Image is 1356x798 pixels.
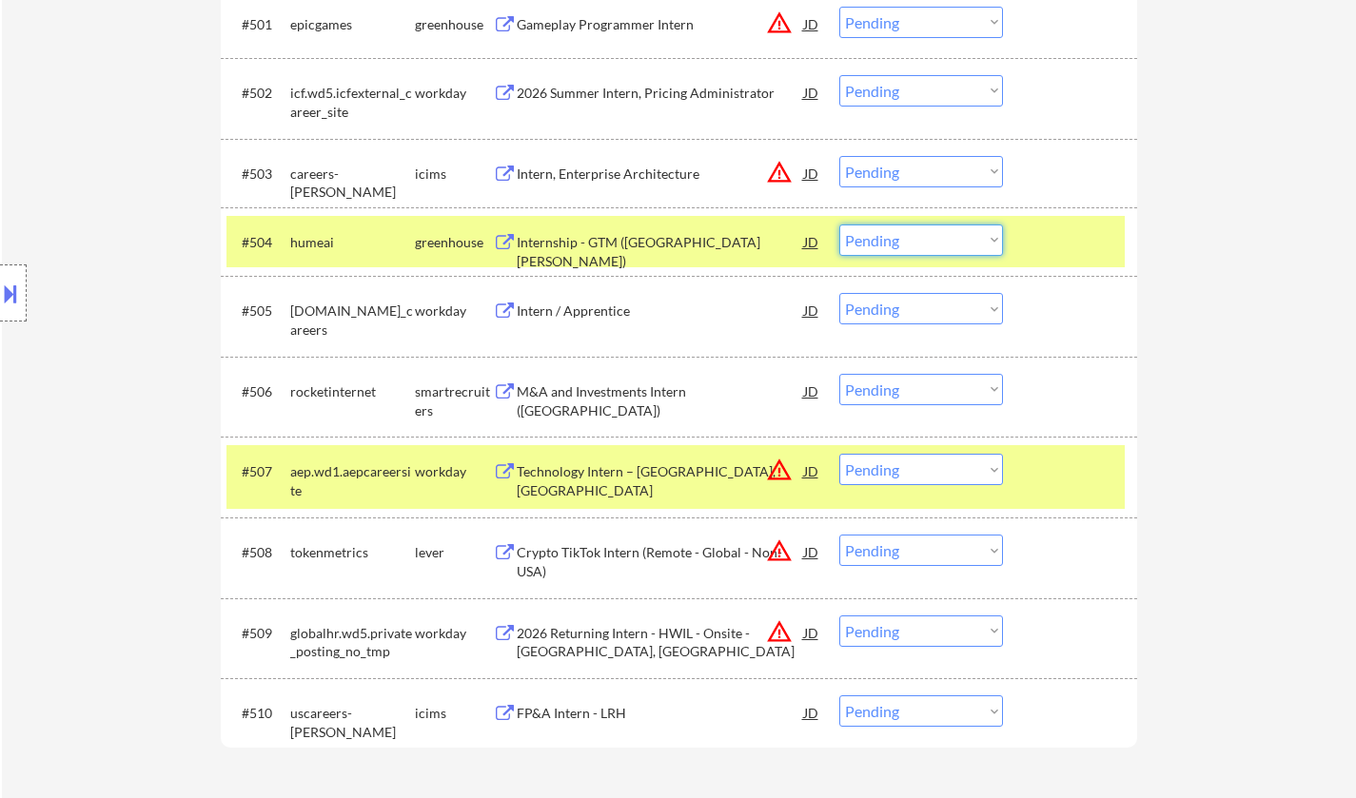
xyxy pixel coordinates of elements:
div: JD [802,156,821,190]
div: JD [802,695,821,730]
div: epicgames [290,15,415,34]
div: JD [802,75,821,109]
div: Intern / Apprentice [517,302,804,321]
div: greenhouse [415,15,493,34]
button: warning_amber [766,10,793,36]
div: aep.wd1.aepcareersite [290,462,415,499]
div: JD [802,293,821,327]
div: FP&A Intern - LRH [517,704,804,723]
div: lever [415,543,493,562]
div: #509 [242,624,275,643]
div: humeai [290,233,415,252]
button: warning_amber [766,618,793,645]
div: workday [415,302,493,321]
div: workday [415,84,493,103]
div: globalhr.wd5.private_posting_no_tmp [290,624,415,661]
div: JD [802,535,821,569]
div: #510 [242,704,275,723]
div: careers-[PERSON_NAME] [290,165,415,202]
div: Gameplay Programmer Intern [517,15,804,34]
div: tokenmetrics [290,543,415,562]
div: JD [802,615,821,650]
div: #502 [242,84,275,103]
div: icims [415,704,493,723]
div: 2026 Summer Intern, Pricing Administrator [517,84,804,103]
div: greenhouse [415,233,493,252]
div: uscareers-[PERSON_NAME] [290,704,415,741]
div: #507 [242,462,275,481]
div: [DOMAIN_NAME]_careers [290,302,415,339]
div: rocketinternet [290,382,415,401]
button: warning_amber [766,457,793,483]
div: JD [802,454,821,488]
div: workday [415,624,493,643]
div: workday [415,462,493,481]
div: M&A and Investments Intern ([GEOGRAPHIC_DATA]) [517,382,804,419]
div: #508 [242,543,275,562]
div: JD [802,374,821,408]
div: #501 [242,15,275,34]
div: Intern, Enterprise Architecture [517,165,804,184]
div: smartrecruiters [415,382,493,419]
button: warning_amber [766,159,793,185]
div: 2026 Returning Intern - HWIL - Onsite - [GEOGRAPHIC_DATA], [GEOGRAPHIC_DATA] [517,624,804,661]
div: Internship - GTM ([GEOGRAPHIC_DATA][PERSON_NAME]) [517,233,804,270]
div: JD [802,224,821,259]
button: warning_amber [766,537,793,564]
div: icims [415,165,493,184]
div: Crypto TikTok Intern (Remote - Global - Non-USA) [517,543,804,580]
div: icf.wd5.icfexternal_career_site [290,84,415,121]
div: JD [802,7,821,41]
div: Technology Intern – [GEOGRAPHIC_DATA], [GEOGRAPHIC_DATA] [517,462,804,499]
